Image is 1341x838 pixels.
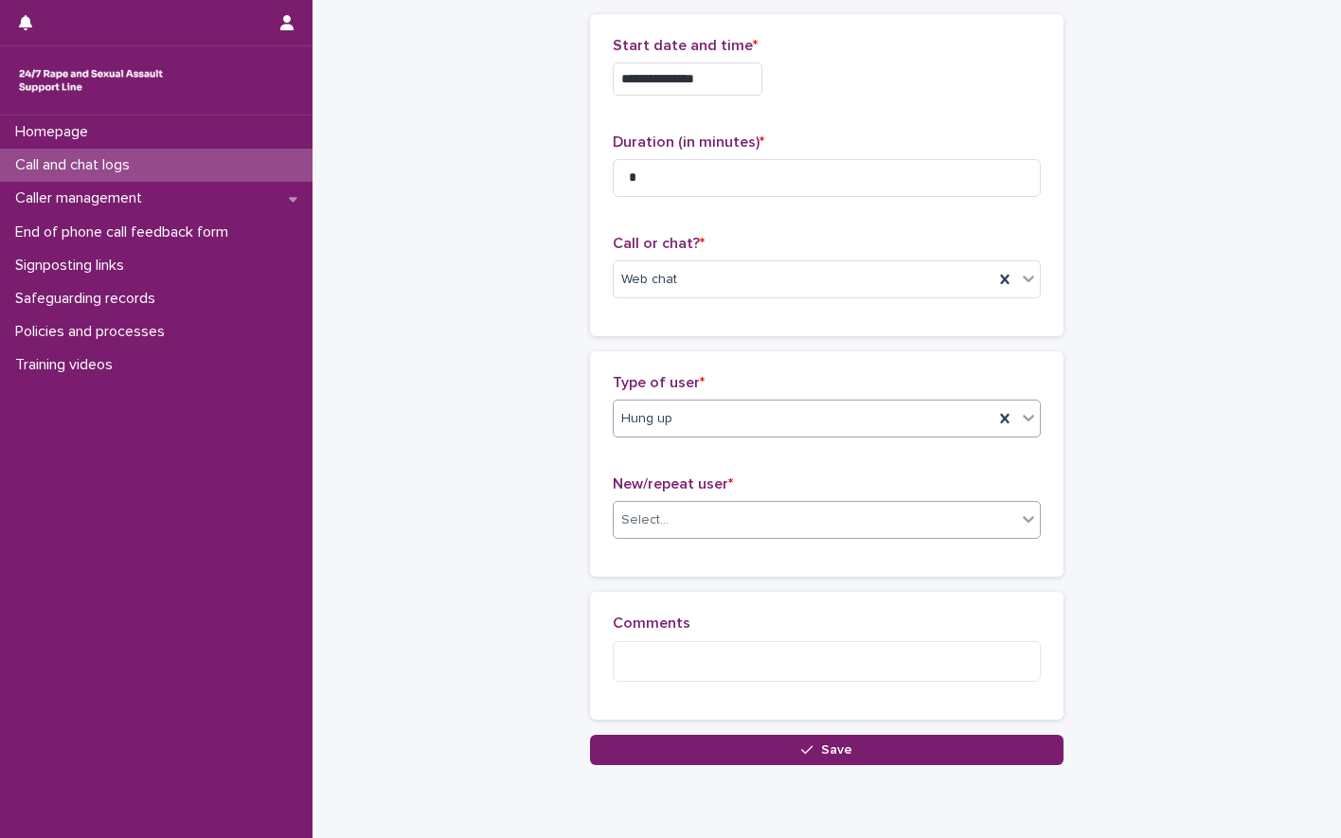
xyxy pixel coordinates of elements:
span: Save [821,743,852,757]
p: Safeguarding records [8,290,170,308]
p: Training videos [8,356,128,374]
p: Signposting links [8,257,139,275]
p: Caller management [8,189,157,207]
span: Duration (in minutes) [613,134,764,150]
img: rhQMoQhaT3yELyF149Cw [15,62,167,99]
button: Save [590,735,1064,765]
span: Web chat [621,270,677,290]
span: Start date and time [613,38,758,53]
p: Homepage [8,123,103,141]
div: Select... [621,510,669,530]
p: Call and chat logs [8,156,145,174]
p: Policies and processes [8,323,180,341]
span: Call or chat? [613,236,705,251]
p: End of phone call feedback form [8,223,243,241]
span: Type of user [613,375,705,390]
span: Hung up [621,409,672,429]
span: Comments [613,615,690,631]
span: New/repeat user [613,476,733,491]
